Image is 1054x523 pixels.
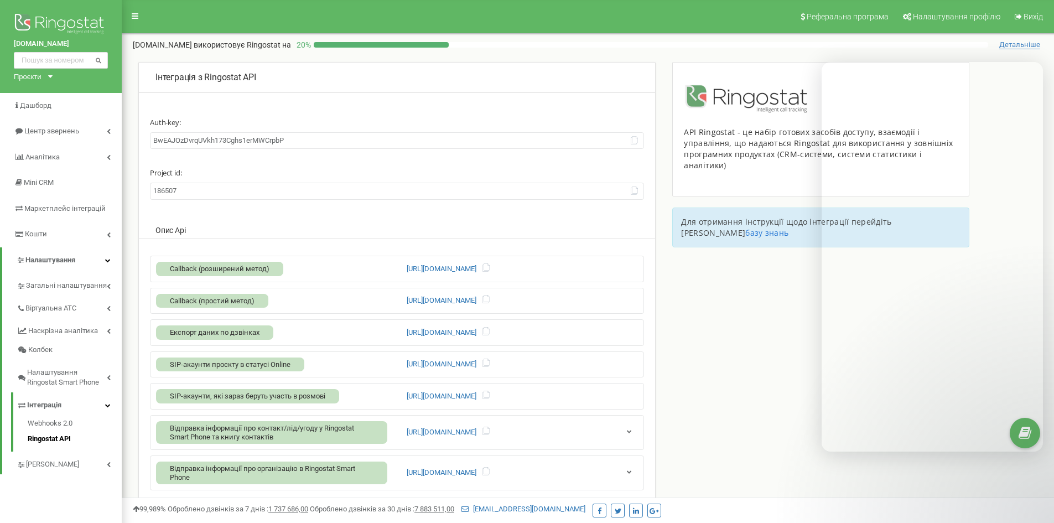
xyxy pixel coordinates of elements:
[807,12,889,21] span: Реферальна програма
[25,303,76,314] span: Віртуальна АТС
[26,281,107,291] span: Загальні налаштування
[155,226,185,235] span: Опис Api
[17,452,122,474] a: [PERSON_NAME]
[150,132,644,149] input: Для отримання auth-key натисніть на кнопку "Генерувати"
[28,326,98,336] span: Наскрізна аналітика
[133,505,166,513] span: 99,989%
[170,392,325,400] span: SIP-акаунти, які зараз беруть участь в розмові
[310,505,454,513] span: Оброблено дзвінків за 30 днів :
[27,367,107,388] span: Налаштування Ringostat Smart Phone
[24,178,54,187] span: Mini CRM
[170,297,255,305] span: Callback (простий метод)
[291,39,314,50] p: 20 %
[407,296,476,306] a: [URL][DOMAIN_NAME]
[1016,460,1043,487] iframe: Intercom live chat
[14,52,108,69] input: Пошук за номером
[170,328,259,336] span: Експорт даних по дзвінках
[14,11,108,39] img: Ringostat logo
[17,392,122,415] a: Інтеграція
[414,505,454,513] u: 7 883 511,00
[24,204,106,213] span: Маркетплейс інтеграцій
[20,101,51,110] span: Дашборд
[170,464,355,481] span: Відправка інформації про організацію в Ringostat Smart Phone
[25,153,60,161] span: Аналiтика
[407,359,476,370] a: [URL][DOMAIN_NAME]
[14,39,108,49] a: [DOMAIN_NAME]
[822,62,1043,452] iframe: Intercom live chat
[684,127,958,171] div: API Ringostat - це набір готових засобів доступу, взаємодії і управління, що надаються Ringostat ...
[26,459,79,470] span: [PERSON_NAME]
[407,427,476,438] a: [URL][DOMAIN_NAME]
[150,160,644,180] label: Project id:
[999,40,1040,49] span: Детальніше
[17,273,122,296] a: Загальні налаштування
[170,424,354,441] span: Відправка інформації про контакт/лід/угоду у Ringostat Smart Phone та книгу контактів
[25,256,75,264] span: Налаштування
[17,296,122,318] a: Віртуальна АТС
[150,110,644,130] label: Auth-key:
[28,345,53,355] span: Колбек
[461,505,585,513] a: [EMAIL_ADDRESS][DOMAIN_NAME]
[2,247,122,273] a: Налаштування
[25,230,47,238] span: Кошти
[407,468,476,478] a: [URL][DOMAIN_NAME]
[170,360,290,369] span: SIP-акаунти проєкту в статусі Online
[27,400,61,411] span: Інтеграція
[17,318,122,341] a: Наскрізна аналітика
[1024,12,1043,21] span: Вихід
[681,216,960,239] p: Для отримання інструкції щодо інтеграції перейдіть [PERSON_NAME]
[28,418,122,432] a: Webhooks 2.0
[684,85,812,113] img: image
[24,127,79,135] span: Центр звернень
[913,12,1000,21] span: Налаштування профілю
[155,71,638,84] p: Інтеграція з Ringostat API
[17,360,122,392] a: Налаштування Ringostat Smart Phone
[14,71,41,82] div: Проєкти
[28,431,122,444] a: Ringostat API
[407,264,476,275] a: [URL][DOMAIN_NAME]
[17,340,122,360] a: Колбек
[268,505,308,513] u: 1 737 686,00
[407,391,476,402] a: [URL][DOMAIN_NAME]
[745,227,788,238] a: базу знань
[133,39,291,50] p: [DOMAIN_NAME]
[168,505,308,513] span: Оброблено дзвінків за 7 днів :
[194,40,291,49] span: використовує Ringostat на
[407,328,476,338] a: [URL][DOMAIN_NAME]
[170,265,269,273] span: Callback (розширений метод)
